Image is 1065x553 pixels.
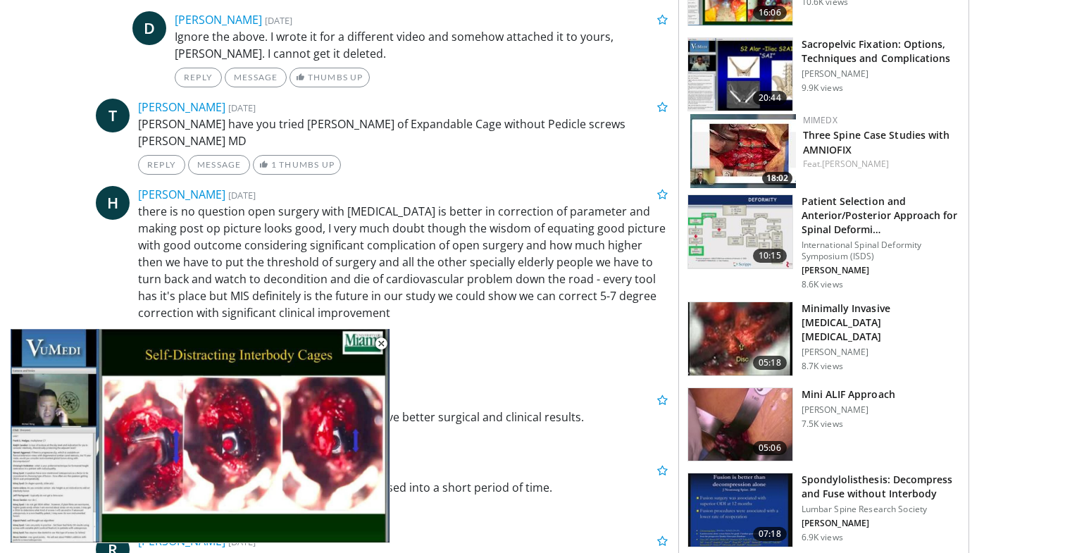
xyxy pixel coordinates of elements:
[687,473,960,547] a: 07:18 Spondylolisthesis: Decompress and Fuse without Interbody Lumbar Spine Research Society [PER...
[802,68,960,80] p: [PERSON_NAME]
[802,194,960,237] h3: Patient Selection and Anterior/Posterior Approach for Spinal Deformi…
[225,68,287,87] a: Message
[228,189,256,201] small: [DATE]
[753,91,787,105] span: 20:44
[253,155,341,175] a: 1 Thumbs Up
[822,158,889,170] a: [PERSON_NAME]
[802,387,895,402] h3: Mini ALIF Approach
[138,203,668,355] p: there is no question open surgery with [MEDICAL_DATA] is better in correction of parameter and ma...
[175,68,222,87] a: Reply
[802,82,843,94] p: 9.9K views
[228,535,256,548] small: [DATE]
[367,329,395,359] button: Close
[265,14,292,27] small: [DATE]
[175,12,262,27] a: [PERSON_NAME]
[802,37,960,66] h3: Sacropelvic Fixation: Options, Techniques and Complications
[802,404,895,416] p: [PERSON_NAME]
[688,38,792,111] img: bb7d257a-02b1-412d-818a-4e55f7aaab02.150x105_q85_crop-smart_upscale.jpg
[688,302,792,375] img: Dr_Ali_Bydon_Performs_A_Minimally_Invasive_Lumbar_Discectomy_100000615_3.jpg.150x105_q85_crop-sma...
[138,116,668,149] p: [PERSON_NAME] have you tried [PERSON_NAME] of Expandable Cage without Pedicle screws [PERSON_NAME...
[687,194,960,290] a: 10:15 Patient Selection and Anterior/Posterior Approach for Spinal Deformi… International Spinal ...
[96,99,130,132] a: T
[138,479,668,496] p: Very good review. Lots of information compressed into a short period of time.
[803,114,837,126] a: MIMEDX
[138,187,225,202] a: [PERSON_NAME]
[753,356,787,370] span: 05:18
[138,99,225,115] a: [PERSON_NAME]
[10,329,390,543] video-js: Video Player
[271,159,277,170] span: 1
[802,361,843,372] p: 8.7K views
[753,249,787,263] span: 10:15
[803,158,957,170] div: Feat.
[802,504,960,515] p: Lumbar Spine Research Society
[690,114,796,188] img: 34c974b5-e942-4b60-b0f4-1f83c610957b.150x105_q85_crop-smart_upscale.jpg
[803,128,950,156] a: Three Spine Case Studies with AMNIOFIX
[753,527,787,541] span: 07:18
[802,473,960,501] h3: Spondylolisthesis: Decompress and Fuse without Interbody
[802,279,843,290] p: 8.6K views
[228,101,256,114] small: [DATE]
[96,186,130,220] a: H
[802,240,960,262] p: International Spinal Deformity Symposium (ISDS)
[802,518,960,529] p: [PERSON_NAME]
[138,409,668,425] p: The presentation reveals guidelines that improve better surgical and clinical results.
[753,6,787,20] span: 16:06
[688,388,792,461] img: 795be0db-6c3e-49e9-af0e-f30e64fdb36a.150x105_q85_crop-smart_upscale.jpg
[138,533,225,549] a: [PERSON_NAME]
[175,28,668,62] p: Ignore the above. I wrote it for a different video and somehow attached it to yours, [PERSON_NAME...
[688,473,792,547] img: 97801bed-5de1-4037-bed6-2d7170b090cf.150x105_q85_crop-smart_upscale.jpg
[687,387,960,462] a: 05:06 Mini ALIF Approach [PERSON_NAME] 7.5K views
[687,302,960,376] a: 05:18 Minimally Invasive [MEDICAL_DATA] [MEDICAL_DATA] [PERSON_NAME] 8.7K views
[802,347,960,358] p: [PERSON_NAME]
[802,532,843,543] p: 6.9K views
[188,155,250,175] a: Message
[802,302,960,344] h3: Minimally Invasive [MEDICAL_DATA] [MEDICAL_DATA]
[802,265,960,276] p: [PERSON_NAME]
[753,441,787,455] span: 05:06
[687,37,960,112] a: 20:44 Sacropelvic Fixation: Options, Techniques and Complications [PERSON_NAME] 9.9K views
[138,155,185,175] a: Reply
[688,195,792,268] img: beefc228-5859-4966-8bc6-4c9aecbbf021.150x105_q85_crop-smart_upscale.jpg
[802,418,843,430] p: 7.5K views
[690,114,796,188] a: 18:02
[289,68,369,87] a: Thumbs Up
[132,11,166,45] a: D
[762,172,792,185] span: 18:02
